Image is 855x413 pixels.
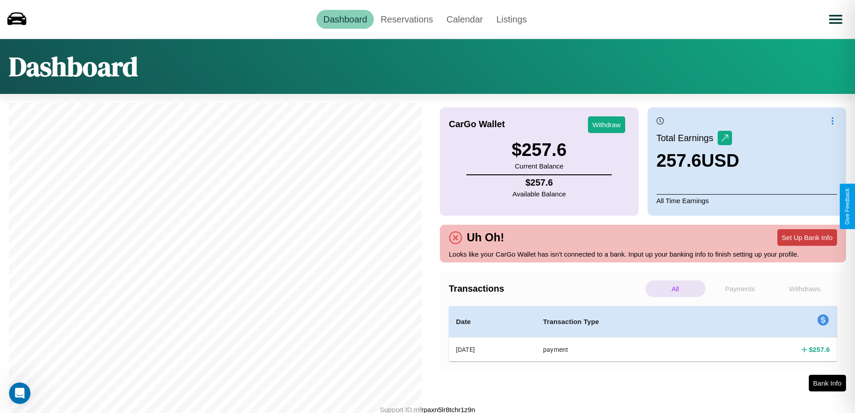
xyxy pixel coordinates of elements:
table: simple table [449,306,837,361]
iframe: Intercom live chat [9,382,31,404]
h4: $ 257.6 [809,345,830,354]
a: Listings [490,10,534,29]
h4: CarGo Wallet [449,119,505,129]
a: Calendar [440,10,490,29]
p: Available Balance [513,188,566,200]
h4: Transactions [449,284,643,294]
h1: Dashboard [9,48,138,85]
h4: Transaction Type [543,316,713,327]
button: Open menu [823,7,848,32]
a: Dashboard [316,10,374,29]
th: [DATE] [449,338,536,362]
button: Withdraw [588,116,625,133]
div: Give Feedback [844,188,851,225]
button: Set Up Bank Info [777,229,837,246]
p: Looks like your CarGo Wallet has isn't connected to a bank. Input up your banking info to finish ... [449,248,837,260]
p: Total Earnings [657,130,718,146]
th: payment [536,338,720,362]
p: Withdraws [775,280,835,297]
h4: Date [456,316,529,327]
p: Payments [710,280,770,297]
button: Bank Info [809,375,846,391]
h3: $ 257.6 [512,140,566,160]
a: Reservations [374,10,440,29]
p: Current Balance [512,160,566,172]
h3: 257.6 USD [657,151,740,171]
p: All Time Earnings [657,194,837,207]
h4: $ 257.6 [513,178,566,188]
p: All [645,280,706,297]
h4: Uh Oh! [462,231,509,244]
